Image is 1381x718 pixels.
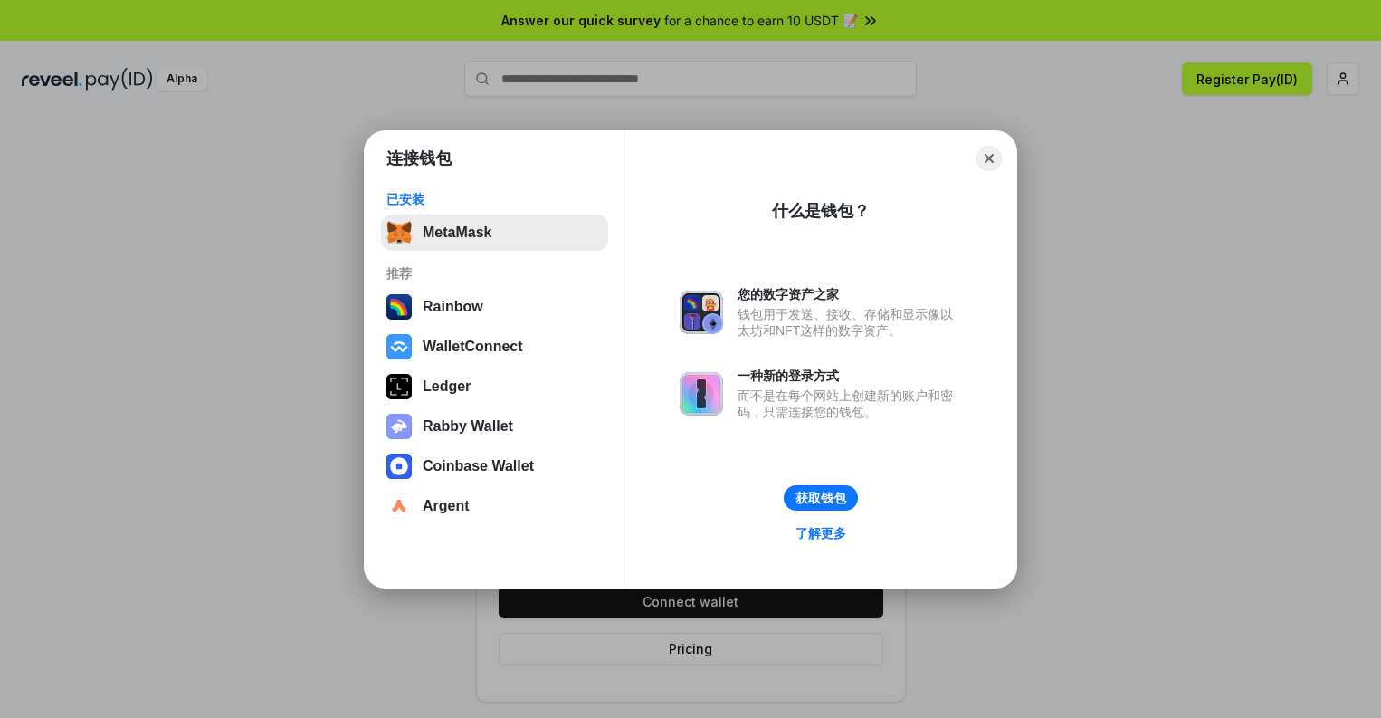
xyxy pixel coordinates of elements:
img: svg+xml,%3Csvg%20width%3D%22120%22%20height%3D%22120%22%20viewBox%3D%220%200%20120%20120%22%20fil... [386,294,412,320]
div: 您的数字资产之家 [738,286,962,302]
div: Argent [423,498,470,514]
button: Rabby Wallet [381,408,608,445]
div: Rabby Wallet [423,418,513,435]
div: 了解更多 [795,525,846,541]
div: 已安装 [386,191,603,207]
button: Coinbase Wallet [381,448,608,484]
button: WalletConnect [381,329,608,365]
img: svg+xml,%3Csvg%20xmlns%3D%22http%3A%2F%2Fwww.w3.org%2F2000%2Fsvg%22%20fill%3D%22none%22%20viewBox... [680,291,723,334]
div: WalletConnect [423,339,523,355]
div: Rainbow [423,299,483,315]
h1: 连接钱包 [386,148,452,169]
div: 推荐 [386,265,603,282]
button: Ledger [381,369,608,405]
img: svg+xml,%3Csvg%20xmlns%3D%22http%3A%2F%2Fwww.w3.org%2F2000%2Fsvg%22%20fill%3D%22none%22%20viewBox... [386,414,412,439]
a: 了解更多 [785,522,857,545]
div: MetaMask [423,225,491,241]
img: svg+xml,%3Csvg%20width%3D%2228%22%20height%3D%2228%22%20viewBox%3D%220%200%2028%2028%22%20fill%3D... [386,493,412,519]
div: Ledger [423,378,471,395]
button: MetaMask [381,215,608,251]
div: Coinbase Wallet [423,458,534,474]
div: 获取钱包 [795,490,846,506]
img: svg+xml,%3Csvg%20fill%3D%22none%22%20height%3D%2233%22%20viewBox%3D%220%200%2035%2033%22%20width%... [386,220,412,245]
button: Close [976,146,1002,171]
div: 而不是在每个网站上创建新的账户和密码，只需连接您的钱包。 [738,388,962,420]
div: 钱包用于发送、接收、存储和显示像以太坊和NFT这样的数字资产。 [738,306,962,339]
button: Rainbow [381,289,608,325]
img: svg+xml,%3Csvg%20width%3D%2228%22%20height%3D%2228%22%20viewBox%3D%220%200%2028%2028%22%20fill%3D... [386,454,412,479]
button: Argent [381,488,608,524]
img: svg+xml,%3Csvg%20xmlns%3D%22http%3A%2F%2Fwww.w3.org%2F2000%2Fsvg%22%20fill%3D%22none%22%20viewBox... [680,372,723,416]
div: 什么是钱包？ [772,200,870,222]
button: 获取钱包 [784,485,858,511]
img: svg+xml,%3Csvg%20width%3D%2228%22%20height%3D%2228%22%20viewBox%3D%220%200%2028%2028%22%20fill%3D... [386,334,412,359]
img: svg+xml,%3Csvg%20xmlns%3D%22http%3A%2F%2Fwww.w3.org%2F2000%2Fsvg%22%20width%3D%2228%22%20height%3... [386,374,412,399]
div: 一种新的登录方式 [738,368,962,384]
